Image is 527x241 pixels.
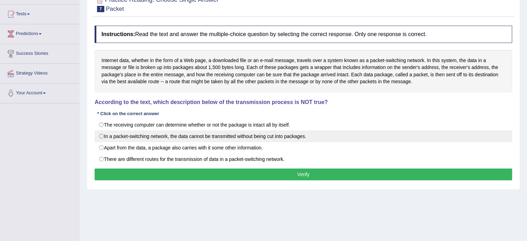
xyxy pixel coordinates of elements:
label: There are different routes for the transmission of data in a packet-switching network. [95,153,512,165]
a: Success Stories [0,44,79,61]
div: * Click on the correct answer [95,111,162,117]
span: 7 [97,6,104,12]
a: Your Account [0,84,79,101]
div: Internet data, whether in the form of a Web page, a downloaded file or an e-mail message, travels... [95,50,512,92]
label: In a packet-switching network, the data cannot be transmitted without being cut into packages. [95,130,512,142]
h4: Read the text and answer the multiple-choice question by selecting the correct response. Only one... [95,26,512,43]
label: The receiving computer can determine whether or not the package is intact all by itself. [95,119,512,131]
b: Instructions: [102,31,135,37]
a: Tests [0,5,79,22]
label: Apart from the data, a package also carries with it some other information. [95,142,512,154]
small: Packet [106,6,124,12]
a: Strategy Videos [0,64,79,81]
a: Predictions [0,24,79,42]
h4: According to the text, which description below of the transmission process is NOT true? [95,99,512,105]
button: Verify [95,169,512,180]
